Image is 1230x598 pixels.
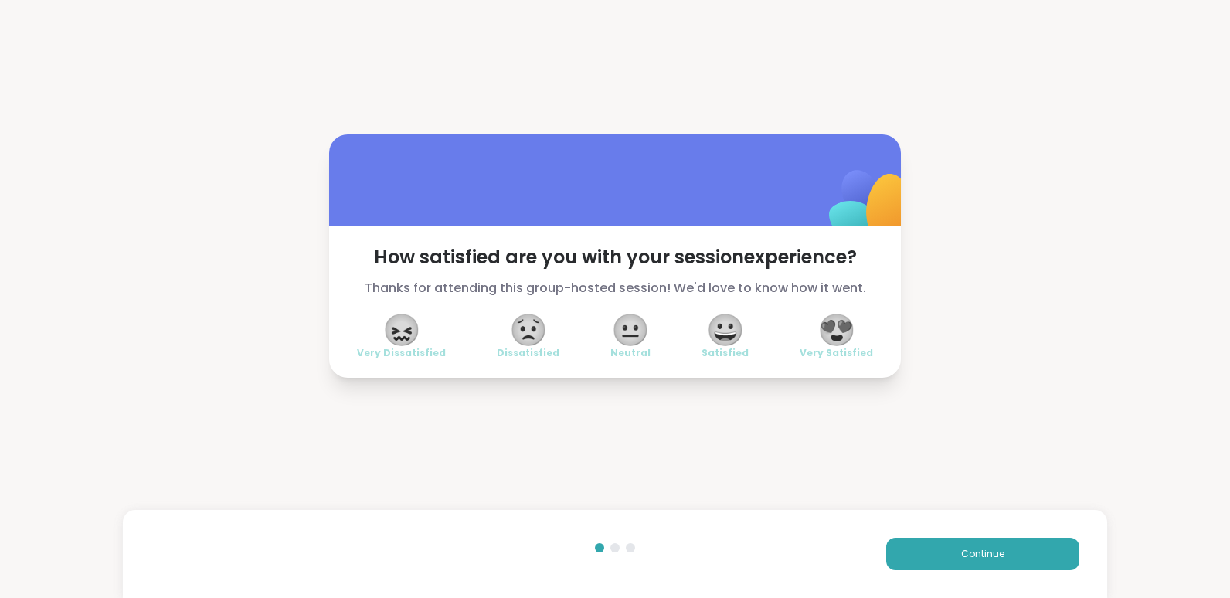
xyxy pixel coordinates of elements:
span: 😐 [611,316,650,344]
span: Satisfied [702,347,749,359]
span: 😖 [382,316,421,344]
span: How satisfied are you with your session experience? [357,245,873,270]
img: ShareWell Logomark [793,130,946,284]
span: Neutral [610,347,651,359]
span: Thanks for attending this group-hosted session! We'd love to know how it went. [357,279,873,297]
span: 😍 [817,316,856,344]
span: Dissatisfied [497,347,559,359]
span: Very Dissatisfied [357,347,446,359]
span: Continue [961,547,1004,561]
button: Continue [886,538,1079,570]
span: 😀 [706,316,745,344]
span: Very Satisfied [800,347,873,359]
span: 😟 [509,316,548,344]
